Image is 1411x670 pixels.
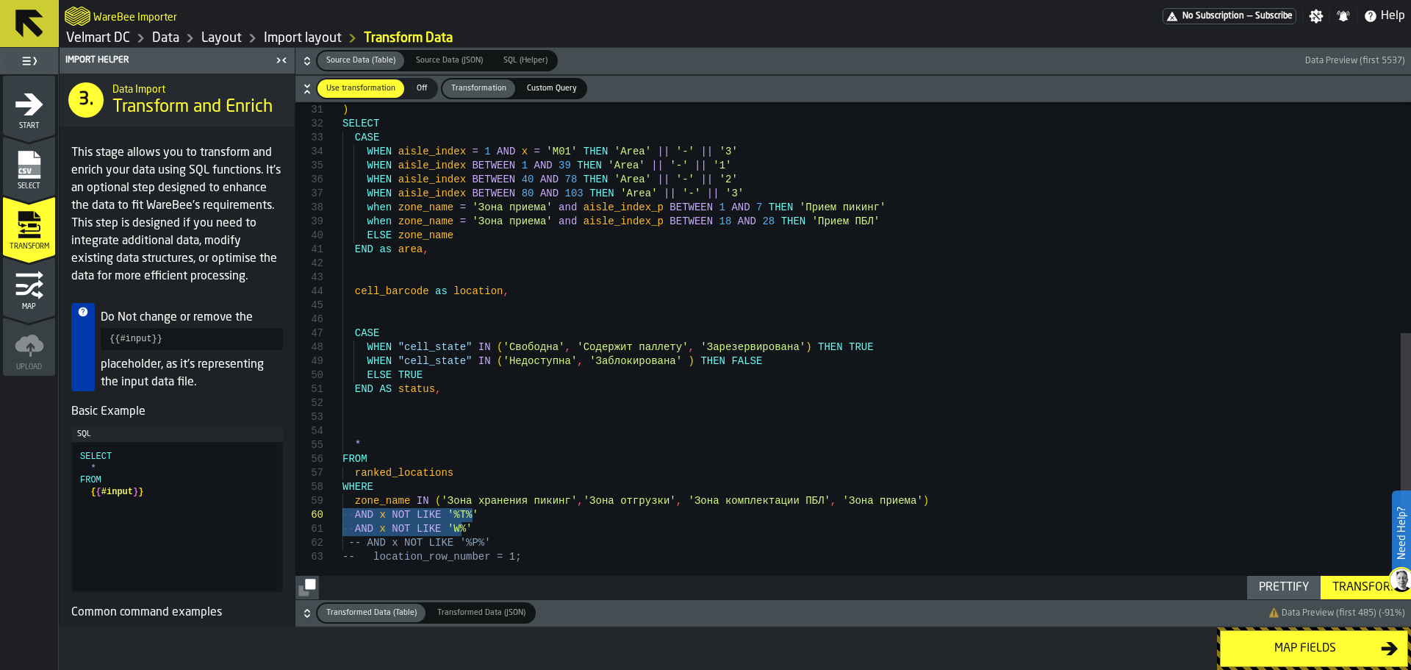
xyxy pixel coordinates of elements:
span: IN [478,341,491,353]
span: aisle_index [398,174,466,185]
span: 'Содержит паллету' [577,341,688,353]
span: area [398,243,423,255]
div: 46 [295,313,323,327]
span: THEN [589,188,614,199]
a: link-to-/wh/i/f27944ef-e44e-4cb8-aca8-30c52093261f/import/layout/ [264,30,342,46]
span: , [676,495,682,507]
button: button-Prettify [1247,576,1321,599]
span: 'Зона отгрузки' [584,495,676,507]
span: THEN [577,160,602,171]
span: NOT [392,523,410,535]
span: ( [435,495,441,507]
span: as [379,243,392,255]
span: AND [355,509,373,521]
div: 58 [295,480,323,494]
label: Need Help? [1393,492,1410,574]
span: , [577,495,583,507]
span: 1 [522,160,528,171]
span: 28 [762,215,775,227]
span: 1 [719,202,725,213]
span: '-' [669,160,688,171]
label: button-switch-multi-Transformed Data (JSON) [427,602,536,624]
span: #input [101,487,133,497]
label: button-switch-multi-Use transformation [316,78,406,99]
span: Data Preview (first 5537) [1305,56,1405,66]
span: WHEN [367,341,392,353]
a: link-to-/wh/i/f27944ef-e44e-4cb8-aca8-30c52093261f/data [152,30,179,46]
span: AND [540,174,559,185]
span: 'Зона приема' [472,202,552,213]
span: THEN [700,355,725,367]
span: aisle_index [398,160,466,171]
div: 35 [295,159,323,173]
div: 37 [295,187,323,201]
div: thumb [518,79,586,98]
span: CASE [355,327,380,339]
span: zone_name [398,229,454,241]
span: '%T%' [448,509,478,521]
label: button-toggle-Settings [1303,9,1329,24]
label: button-switch-multi-Source Data (Table) [316,50,406,71]
span: BETWEEN [669,215,713,227]
div: 53 [295,410,323,424]
span: "cell_state" [398,341,473,353]
span: ( [497,355,503,367]
span: LIKE [417,523,442,535]
span: , [689,341,694,353]
li: menu Select [3,136,55,195]
span: '-' [682,188,700,199]
span: NOT [392,509,410,521]
span: when [367,215,392,227]
span: ) [342,104,348,115]
label: button-switch-multi-Transformation [441,78,517,99]
span: FROM [80,475,101,485]
span: as [435,285,448,297]
span: 'Недоступна' [503,355,577,367]
li: menu Map [3,257,55,316]
span: LIKE [417,509,442,521]
button: button- [295,76,1411,102]
span: aisle_index_p [584,215,664,227]
span: ) [805,341,811,353]
span: Subscribe [1255,11,1293,21]
div: thumb [317,79,404,98]
span: || [694,160,707,171]
span: x [379,509,385,521]
span: ranked_locations [355,467,453,479]
span: ) [923,495,929,507]
li: menu Start [3,76,55,135]
span: = [534,146,540,157]
span: BETWEEN [472,174,515,185]
span: 'Зона приема' [472,215,552,227]
span: 'Area' [614,174,651,185]
span: Start [3,122,55,130]
span: Source Data (JSON) [410,54,489,67]
span: aisle_index_p [584,202,664,213]
div: 36 [295,173,323,187]
span: 'M01' [546,146,577,157]
div: 43 [295,271,323,285]
a: link-to-/wh/i/f27944ef-e44e-4cb8-aca8-30c52093261f [66,30,130,46]
pre: {{#input}} [101,328,283,350]
span: Map [3,303,55,311]
span: and [559,215,577,227]
span: AND [738,215,756,227]
span: Off [410,82,434,95]
span: Source Data (Table) [320,54,401,67]
span: '1' [713,160,731,171]
label: button-toggle-Notifications [1330,9,1357,24]
span: TRUE [849,341,874,353]
div: 60 [295,508,323,522]
span: FROM [342,453,367,465]
span: 'Зарезервирована' [700,341,805,353]
label: button-switch-multi-Custom Query [517,78,587,99]
span: { [90,487,96,497]
label: button-toggle-Help [1357,7,1411,25]
div: 49 [295,354,323,368]
div: 32 [295,117,323,131]
span: WHEN [367,160,392,171]
span: "cell_state" [398,355,473,367]
div: 41 [295,243,323,257]
span: 39 [559,160,571,171]
div: 39 [295,215,323,229]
